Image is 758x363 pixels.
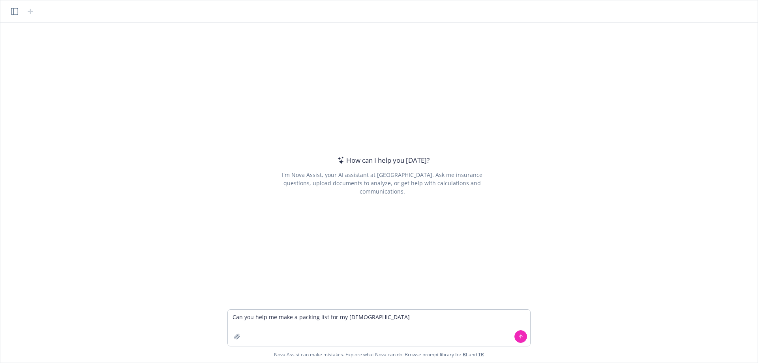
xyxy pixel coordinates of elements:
a: TR [478,351,484,358]
a: BI [463,351,467,358]
div: I'm Nova Assist, your AI assistant at [GEOGRAPHIC_DATA]. Ask me insurance questions, upload docum... [271,171,493,196]
textarea: Can you help me make a packing list for my [DEMOGRAPHIC_DATA]? [228,310,530,346]
span: Nova Assist can make mistakes. Explore what Nova can do: Browse prompt library for and [274,346,484,363]
div: How can I help you [DATE]? [335,155,430,166]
